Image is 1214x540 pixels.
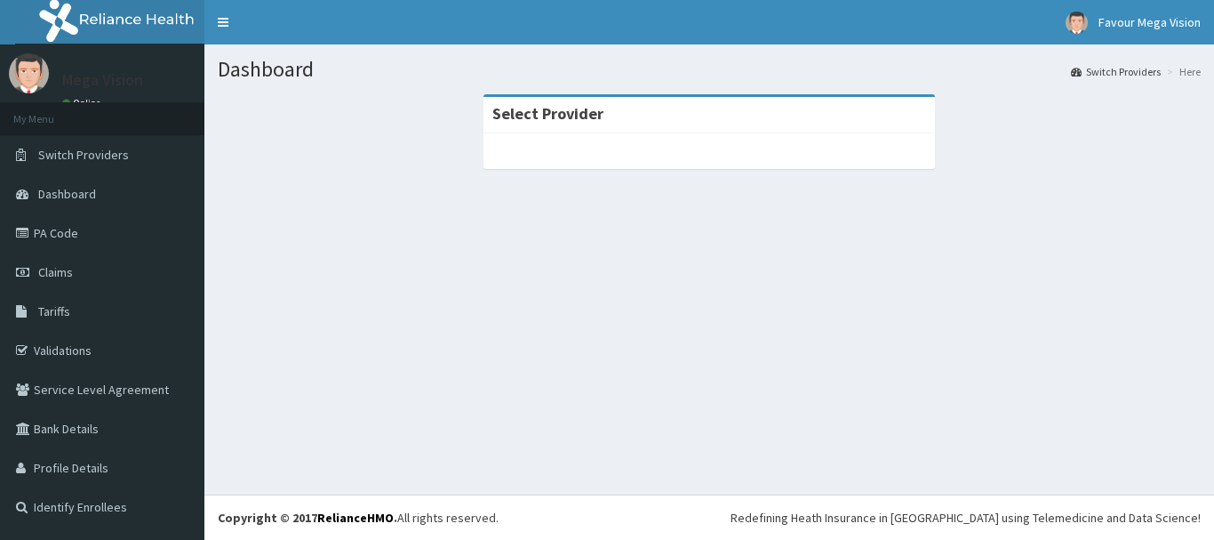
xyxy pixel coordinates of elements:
li: Here [1162,64,1201,79]
span: Claims [38,264,73,280]
span: Favour Mega Vision [1098,14,1201,30]
strong: Select Provider [492,103,603,124]
span: Switch Providers [38,147,129,163]
img: User Image [1066,12,1088,34]
span: Tariffs [38,303,70,319]
p: Mega Vision [62,72,143,88]
a: Switch Providers [1071,64,1161,79]
div: Redefining Heath Insurance in [GEOGRAPHIC_DATA] using Telemedicine and Data Science! [731,509,1201,527]
h1: Dashboard [218,58,1201,81]
footer: All rights reserved. [204,495,1214,540]
strong: Copyright © 2017 . [218,510,397,526]
a: RelianceHMO [317,510,394,526]
span: Dashboard [38,186,96,202]
a: Online [62,97,105,109]
img: User Image [9,53,49,93]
